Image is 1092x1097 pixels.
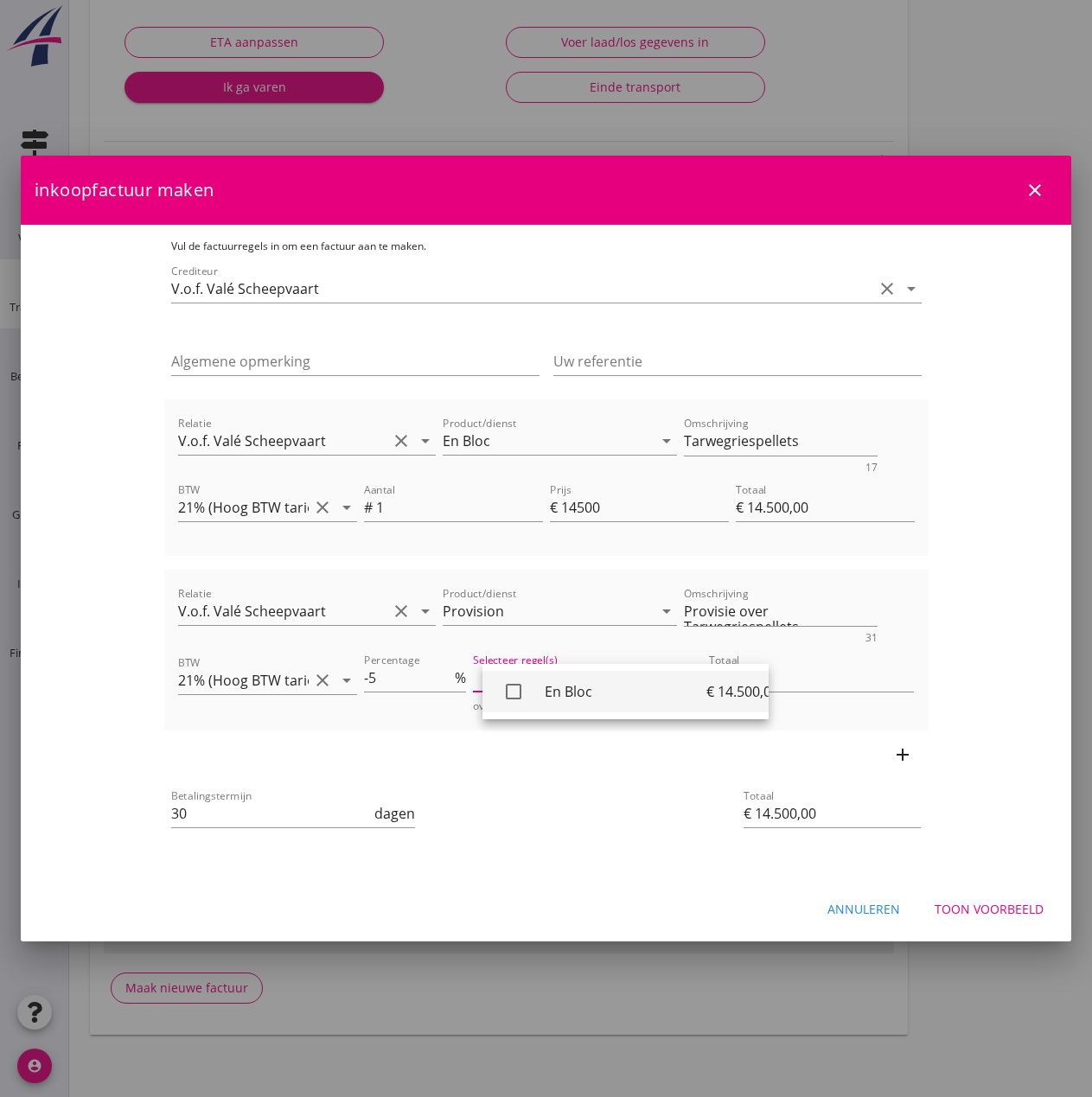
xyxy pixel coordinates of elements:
textarea: Omschrijving [684,597,878,626]
input: Uw referentie [553,348,922,375]
div: over € 0,00 [473,698,702,713]
input: Betalingstermijn [171,800,372,827]
span: Vul de factuurregels in om een factuur aan te maken. [171,239,426,253]
div: 17 [865,462,878,473]
button: Annuleren [814,893,914,924]
textarea: Omschrijving [684,427,878,456]
input: Totaal [709,664,914,692]
i: arrow_drop_down [415,601,436,622]
input: Relatie [178,427,388,455]
i: arrow_drop_down [336,497,357,518]
div: 31 [865,633,878,643]
i: arrow_drop_down [656,431,677,451]
input: Crediteur [171,275,873,303]
input: Totaal [736,494,915,521]
div: € 14.500,00 [706,671,755,712]
input: Prijs [561,494,729,521]
div: # [364,497,376,518]
i: clear [312,670,333,691]
i: check_box_outline_blank [496,674,531,709]
i: close [1025,180,1045,201]
input: Relatie [178,597,388,625]
input: Product/dienst [443,597,653,625]
div: En Bloc [545,681,706,702]
input: Percentage [364,664,451,692]
i: arrow_drop_down [415,431,436,451]
input: Product/dienst [443,427,653,455]
i: clear [877,278,897,299]
div: % [451,667,466,688]
input: BTW [178,494,309,521]
div: Toon voorbeeld [935,900,1044,918]
i: clear [391,601,412,622]
i: add [892,744,913,765]
div: Annuleren [827,900,900,918]
i: clear [312,497,333,518]
i: arrow_drop_down [336,670,357,691]
i: arrow_drop_down [901,278,922,299]
i: clear [391,431,412,451]
input: Algemene opmerking [171,348,540,375]
input: Aantal [376,494,543,521]
i: arrow_drop_down [656,601,677,622]
input: Totaal [744,800,921,827]
div: inkoopfactuur maken [21,156,1071,225]
div: € [550,497,561,518]
button: Toon voorbeeld [921,893,1057,924]
input: BTW [178,666,309,694]
div: dagen [371,803,415,824]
